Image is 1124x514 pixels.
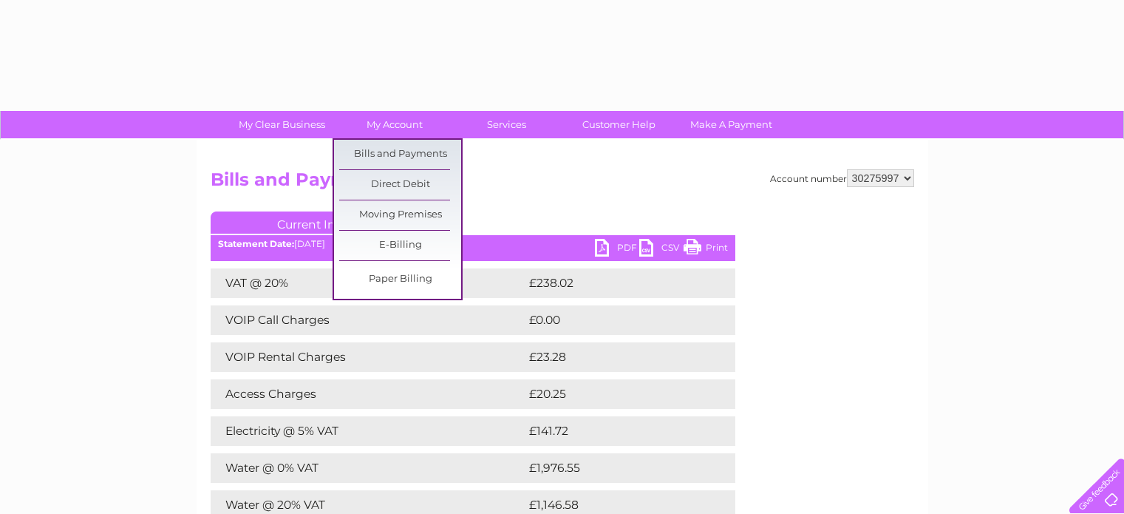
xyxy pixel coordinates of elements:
a: PDF [595,239,639,260]
a: Paper Billing [339,265,461,294]
a: Moving Premises [339,200,461,230]
a: Print [684,239,728,260]
div: Account number [770,169,914,187]
a: CSV [639,239,684,260]
td: VOIP Rental Charges [211,342,525,372]
td: £20.25 [525,379,705,409]
div: [DATE] [211,239,735,249]
h2: Bills and Payments [211,169,914,197]
td: £0.00 [525,305,701,335]
td: Access Charges [211,379,525,409]
a: My Account [333,111,455,138]
b: Statement Date: [218,238,294,249]
td: VAT @ 20% [211,268,525,298]
td: £23.28 [525,342,705,372]
a: Current Invoice [211,212,432,234]
a: Services [446,111,568,138]
td: VOIP Call Charges [211,305,525,335]
a: Customer Help [558,111,680,138]
td: £1,976.55 [525,453,712,483]
td: £238.02 [525,268,709,298]
a: My Clear Business [221,111,343,138]
a: Direct Debit [339,170,461,200]
a: E-Billing [339,231,461,260]
a: Make A Payment [670,111,792,138]
td: Electricity @ 5% VAT [211,416,525,446]
td: Water @ 0% VAT [211,453,525,483]
td: £141.72 [525,416,706,446]
a: Bills and Payments [339,140,461,169]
